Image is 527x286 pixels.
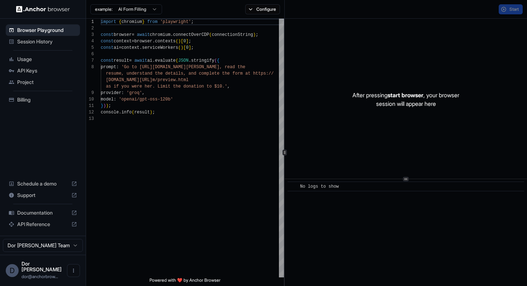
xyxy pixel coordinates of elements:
[106,78,152,83] span: [DOMAIN_NAME][URL]
[170,32,173,37] span: .
[134,58,147,63] span: await
[95,6,113,12] span: example:
[86,96,94,103] div: 10
[101,65,116,70] span: prompt
[245,4,280,14] button: Configure
[114,39,132,44] span: context
[17,79,77,86] span: Project
[142,45,178,50] span: serviceWorkers
[101,103,103,108] span: }
[6,36,80,47] div: Session History
[235,71,274,76] span: orm at https://
[114,32,132,37] span: browser
[142,19,144,24] span: }
[352,91,459,108] p: After pressing , your browser session will appear here
[86,57,94,64] div: 7
[178,39,181,44] span: )
[119,45,121,50] span: =
[142,90,144,95] span: ,
[181,39,183,44] span: [
[152,110,155,115] span: ;
[152,78,189,83] span: m/preview.html
[230,65,245,70] span: ad the
[173,32,209,37] span: connectOverCDP
[152,39,155,44] span: .
[86,44,94,51] div: 5
[86,109,94,116] div: 12
[86,103,94,109] div: 11
[17,38,77,45] span: Session History
[6,178,80,189] div: Schedule a demo
[150,32,171,37] span: chromium
[114,58,129,63] span: result
[155,58,176,63] span: evaluate
[116,65,119,70] span: :
[101,32,114,37] span: const
[176,39,178,44] span: (
[122,19,142,24] span: chromium
[106,103,108,108] span: )
[67,264,80,277] button: Open menu
[147,58,152,63] span: ai
[189,39,191,44] span: ;
[214,58,217,63] span: (
[86,19,94,25] div: 1
[132,39,134,44] span: =
[17,56,77,63] span: Usage
[17,67,77,74] span: API Keys
[114,45,119,50] span: ai
[114,97,116,102] span: :
[137,32,150,37] span: await
[86,116,94,122] div: 13
[86,64,94,70] div: 8
[189,45,191,50] span: ]
[256,32,258,37] span: ;
[17,221,68,228] span: API Reference
[217,58,219,63] span: {
[86,51,94,57] div: 6
[17,209,68,216] span: Documentation
[17,96,77,103] span: Billing
[300,184,339,189] span: No logs to show
[86,38,94,44] div: 4
[101,97,114,102] span: model
[178,58,189,63] span: JSON
[6,207,80,219] div: Documentation
[181,45,183,50] span: )
[134,39,152,44] span: browser
[191,58,214,63] span: stringify
[155,39,176,44] span: contexts
[149,277,220,286] span: Powered with ❤️ by Anchor Browser
[227,84,230,89] span: ,
[86,25,94,32] div: 2
[109,103,111,108] span: ;
[291,183,295,190] span: ​
[6,94,80,106] div: Billing
[132,32,134,37] span: =
[103,103,106,108] span: )
[253,32,256,37] span: )
[6,76,80,88] div: Project
[17,27,77,34] span: Browser Playground
[106,71,235,76] span: resume, understand the details, and complete the f
[150,110,152,115] span: )
[17,180,68,187] span: Schedule a demo
[17,192,68,199] span: Support
[22,274,58,279] span: dor@anchorbrowser.io
[186,45,189,50] span: 0
[129,58,132,63] span: =
[101,90,122,95] span: provider
[139,45,142,50] span: .
[212,32,253,37] span: connectionString
[209,32,212,37] span: (
[101,45,114,50] span: const
[6,53,80,65] div: Usage
[183,45,186,50] span: [
[132,110,134,115] span: (
[122,65,230,70] span: 'Go to [URL][DOMAIN_NAME][PERSON_NAME], re
[6,264,19,277] div: D
[160,19,191,24] span: 'playwright'
[106,84,227,89] span: as if you were her. Limit the donation to $10.'
[119,97,173,102] span: 'openai/gpt-oss-120b'
[6,219,80,230] div: API Reference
